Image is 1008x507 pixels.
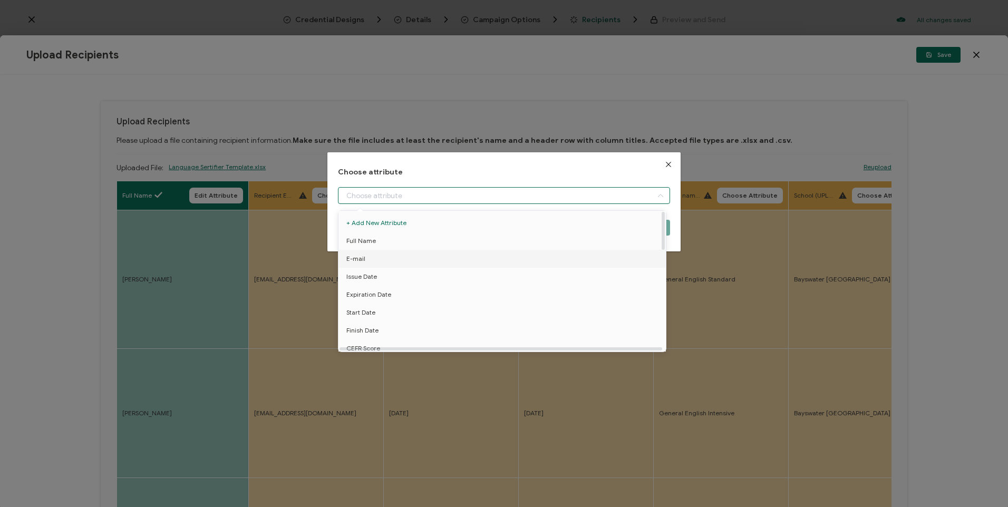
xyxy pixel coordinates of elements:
span: Full Name [346,232,376,250]
div: dialog [327,152,680,252]
span: + Add New Attribute [346,214,662,232]
span: Start Date [346,304,375,321]
h1: Choose attribute [338,168,670,177]
span: Expiration Date [346,286,391,304]
span: CEFR Score [346,339,380,357]
button: Close [656,152,681,177]
input: Choose attribute [338,187,670,204]
iframe: Chat Widget [955,456,1008,507]
span: Issue Date [346,268,377,286]
span: Finish Date [346,321,379,339]
span: E-mail [346,250,365,268]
